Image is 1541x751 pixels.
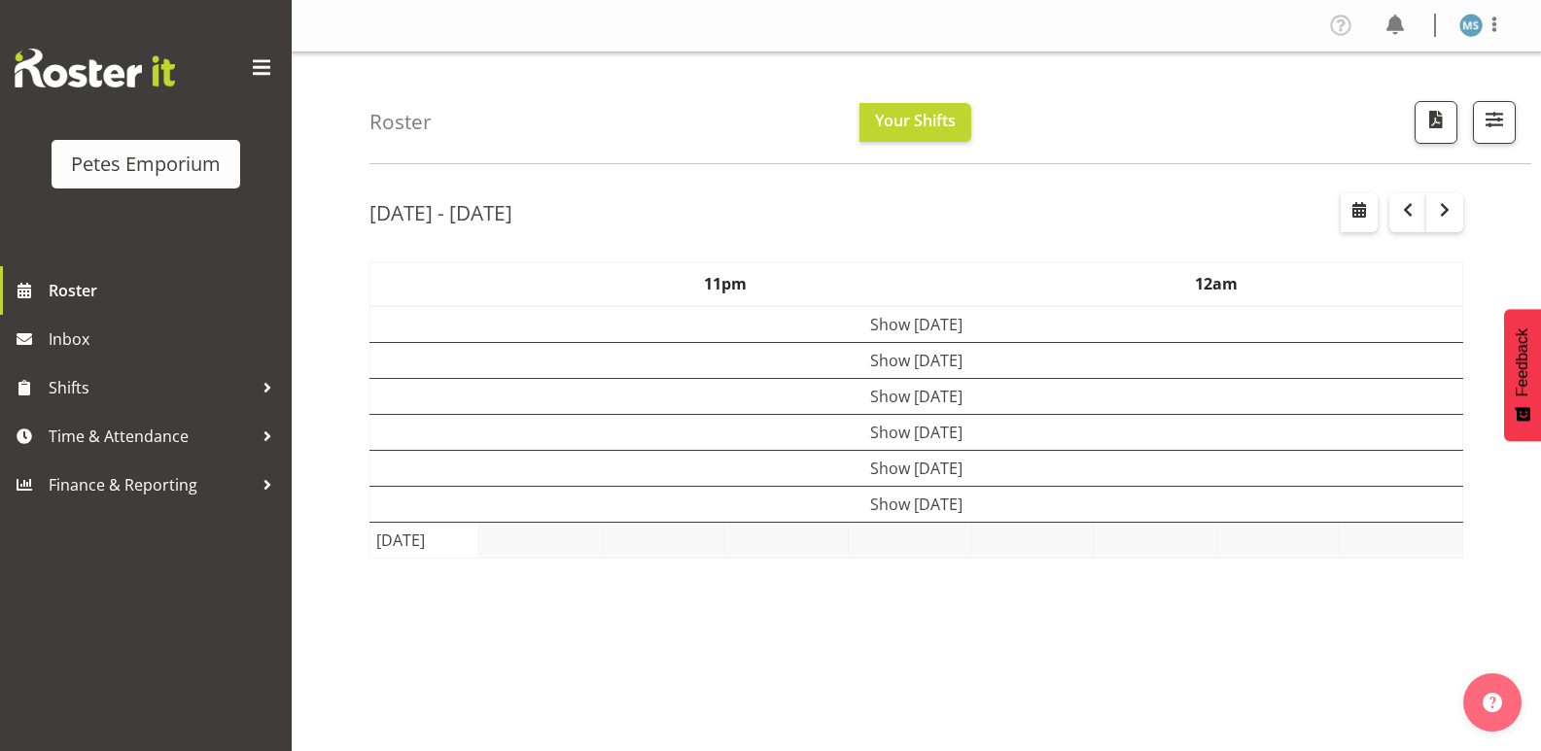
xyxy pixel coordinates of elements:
button: Select a specific date within the roster. [1341,193,1378,232]
img: help-xxl-2.png [1483,693,1502,712]
td: [DATE] [370,522,479,558]
button: Download a PDF of the roster according to the set date range. [1415,101,1457,144]
h4: Roster [369,111,432,133]
span: Inbox [49,324,282,354]
span: Time & Attendance [49,422,253,451]
button: Filter Shifts [1473,101,1516,144]
span: Your Shifts [875,110,956,131]
h2: [DATE] - [DATE] [369,200,512,225]
th: 12am [971,261,1463,306]
td: Show [DATE] [370,306,1463,343]
td: Show [DATE] [370,414,1463,450]
th: 11pm [479,261,971,306]
span: Feedback [1514,328,1531,396]
button: Your Shifts [859,103,971,142]
button: Feedback - Show survey [1504,309,1541,441]
div: Petes Emporium [71,150,221,179]
img: Rosterit website logo [15,49,175,87]
span: Shifts [49,373,253,402]
td: Show [DATE] [370,378,1463,414]
span: Finance & Reporting [49,470,253,499]
td: Show [DATE] [370,342,1463,378]
td: Show [DATE] [370,450,1463,486]
span: Roster [49,276,282,305]
img: maureen-sellwood712.jpg [1459,14,1483,37]
td: Show [DATE] [370,486,1463,522]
